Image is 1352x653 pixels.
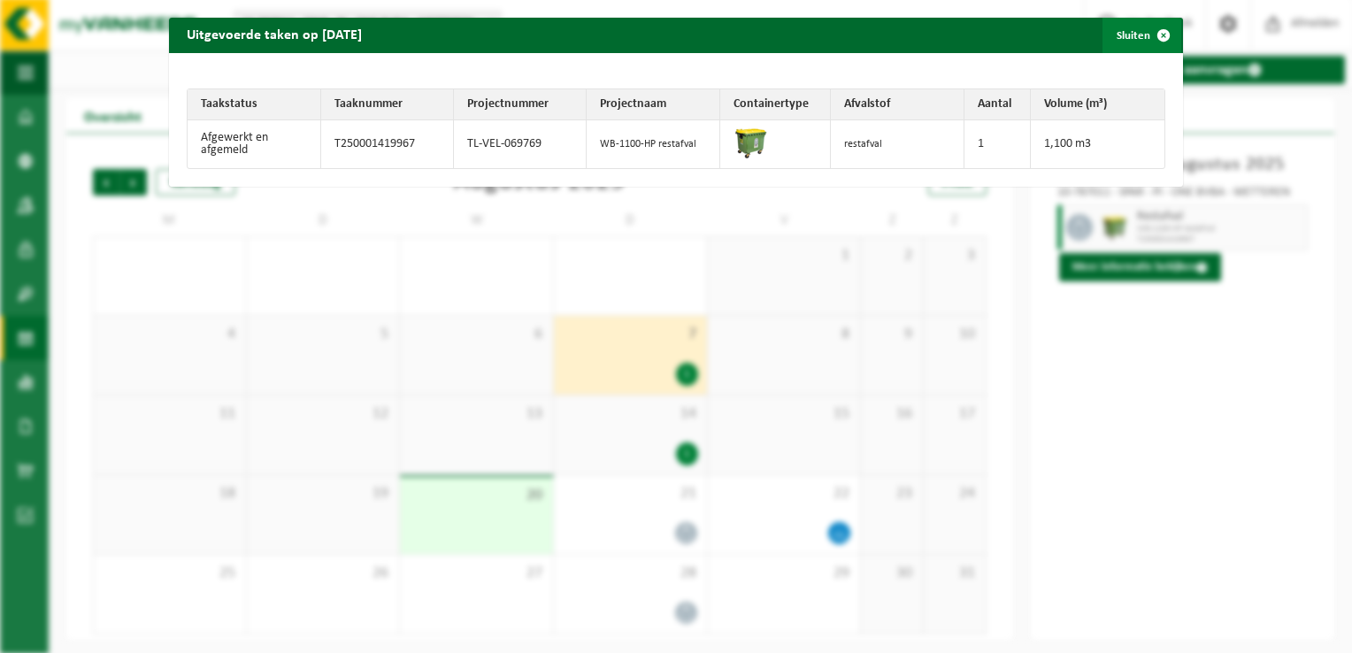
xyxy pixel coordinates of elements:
td: TL-VEL-069769 [454,120,587,168]
th: Volume (m³) [1031,89,1164,120]
td: 1 [964,120,1031,168]
th: Containertype [720,89,831,120]
td: 1,100 m3 [1031,120,1164,168]
th: Projectnaam [587,89,720,120]
td: restafval [831,120,964,168]
img: WB-1100-HPE-GN-51 [734,125,769,160]
th: Taaknummer [321,89,454,120]
th: Afvalstof [831,89,964,120]
td: Afgewerkt en afgemeld [188,120,321,168]
button: Sluiten [1102,18,1181,53]
td: WB-1100-HP restafval [587,120,720,168]
th: Taakstatus [188,89,321,120]
h2: Uitgevoerde taken op [DATE] [169,18,380,51]
th: Projectnummer [454,89,587,120]
th: Aantal [964,89,1031,120]
td: T250001419967 [321,120,454,168]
